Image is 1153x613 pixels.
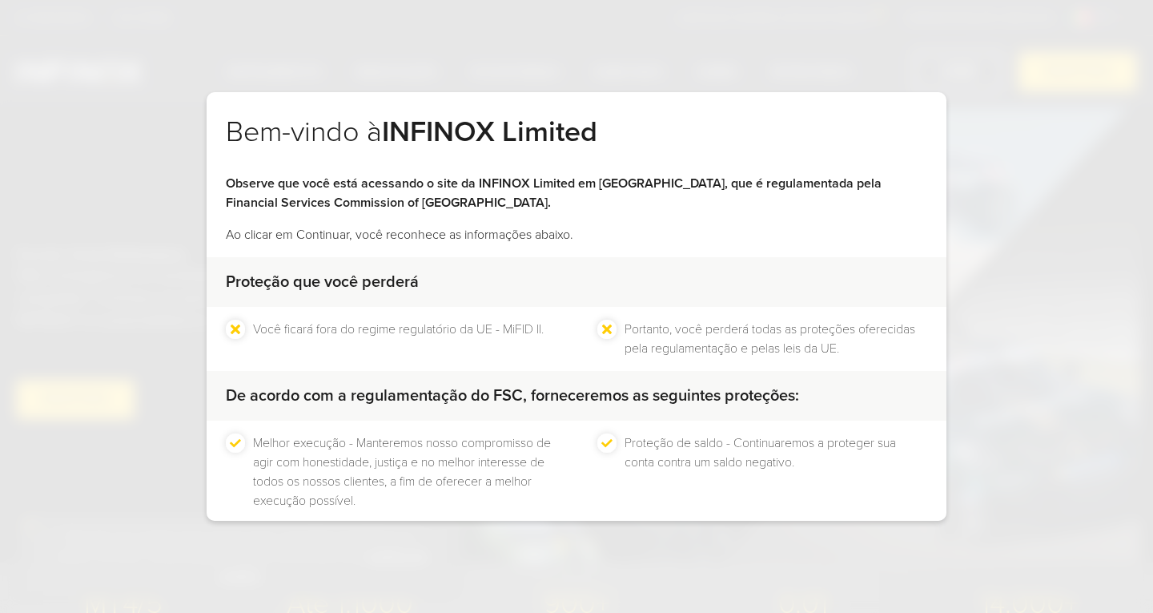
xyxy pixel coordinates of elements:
[253,434,556,510] li: Melhor execução - Manteremos nosso compromisso de agir com honestidade, justiça e no melhor inter...
[625,320,927,358] li: Portanto, você perderá todas as proteções oferecidas pela regulamentação e pelas leis da UE.
[226,225,927,244] p: Ao clicar em Continuar, você reconhece as informações abaixo.
[382,115,597,149] strong: INFINOX Limited
[226,272,419,292] strong: Proteção que você perderá
[226,175,882,211] strong: Observe que você está acessando o site da INFINOX Limited em [GEOGRAPHIC_DATA], que é regulamenta...
[625,434,927,510] li: Proteção de saldo - Continuaremos a proteger sua conta contra um saldo negativo.
[253,320,544,358] li: Você ficará fora do regime regulatório da UE - MiFID II.
[226,386,799,405] strong: De acordo com a regulamentação do FSC, forneceremos as seguintes proteções:
[226,115,927,174] h2: Bem-vindo à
